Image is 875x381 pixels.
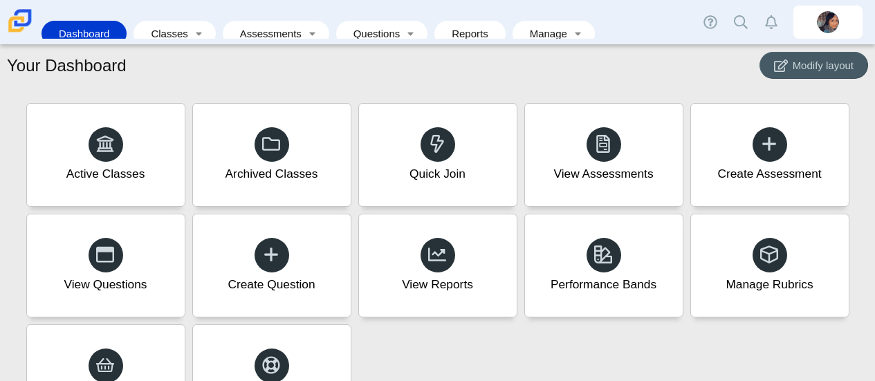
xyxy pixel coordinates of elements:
a: Manage [519,21,569,46]
a: Performance Bands [524,214,683,317]
div: View Reports [402,276,473,293]
div: Active Classes [66,165,145,183]
a: Archived Classes [192,103,351,207]
a: Toggle expanded [190,21,209,46]
div: View Questions [64,276,147,293]
div: Create Question [228,276,315,293]
div: Create Assessment [717,165,821,183]
a: Manage Rubrics [690,214,849,317]
img: Carmen School of Science & Technology [6,6,35,35]
a: View Questions [26,214,185,317]
a: Alerts [756,7,786,37]
a: View Assessments [524,103,683,207]
a: Dashboard [48,21,120,46]
a: Create Question [192,214,351,317]
a: Toggle expanded [569,21,588,46]
a: View Reports [358,214,517,317]
a: Assessments [230,21,303,46]
a: Questions [343,21,401,46]
div: Archived Classes [225,165,318,183]
a: Active Classes [26,103,185,207]
a: Classes [140,21,189,46]
span: Modify layout [793,59,854,71]
button: Modify layout [759,52,868,79]
a: Carmen School of Science & Technology [6,26,35,37]
a: Quick Join [358,103,517,207]
img: noelle.steffen.qR3k2X [817,11,839,33]
div: Performance Bands [551,276,656,293]
a: Create Assessment [690,103,849,207]
a: Reports [441,21,499,46]
a: noelle.steffen.qR3k2X [793,6,863,39]
div: Manage Rubrics [726,276,813,293]
a: Toggle expanded [303,21,322,46]
div: View Assessments [553,165,653,183]
h1: Your Dashboard [7,54,127,77]
div: Quick Join [409,165,466,183]
a: Toggle expanded [401,21,421,46]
